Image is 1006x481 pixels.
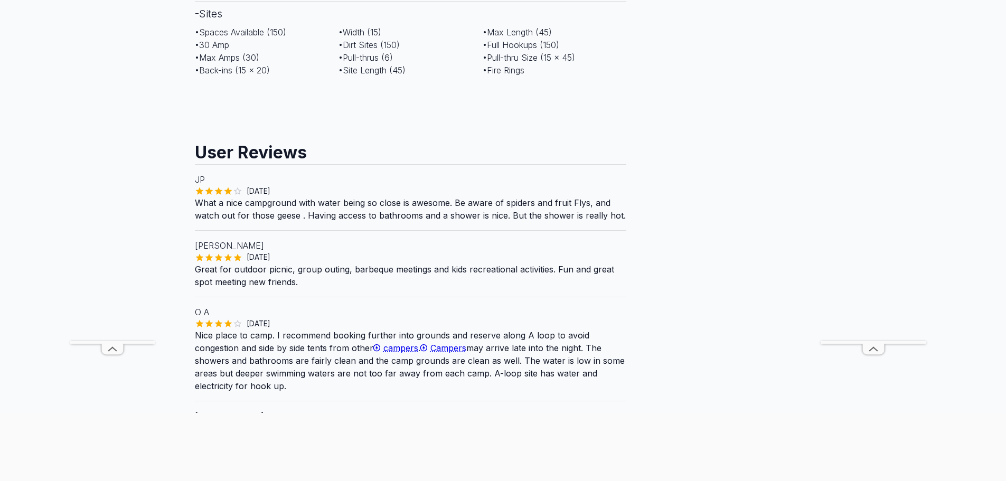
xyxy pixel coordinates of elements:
span: Campers [430,343,466,353]
span: campers [383,343,418,353]
span: • Back-ins (15 x 20) [195,65,270,76]
span: • 30 Amp [195,40,229,50]
span: [DATE] [242,252,275,262]
span: • Max Amps (30) [195,52,259,63]
span: • Full Hookups (150) [483,40,559,50]
iframe: Advertisement [70,24,155,341]
iframe: Advertisement [195,85,627,133]
p: [PERSON_NAME] [195,239,627,252]
span: [DATE] [242,186,275,196]
p: [PERSON_NAME] [195,410,627,422]
h3: - Sites [195,1,627,26]
span: • Spaces Available (150) [195,27,286,37]
span: • Pull-thru Size (15 x 45) [483,52,575,63]
span: • Dirt Sites (150) [339,40,400,50]
span: • Max Length (45) [483,27,552,37]
p: Great for outdoor picnic, group outing, barbeque meetings and kids recreational activities. Fun a... [195,263,627,288]
iframe: Advertisement [821,24,926,341]
p: O A [195,306,627,318]
p: JP [195,173,627,186]
span: • Pull-thrus (6) [339,52,393,63]
a: Campers [420,343,466,353]
span: • Width (15) [339,27,381,37]
h2: User Reviews [195,133,627,164]
span: [DATE] [242,318,275,329]
p: What a nice campground with water being so close is awesome. Be aware of spiders and fruit Flys, ... [195,196,627,222]
p: Nice place to camp. I recommend booking further into grounds and reserve along A loop to avoid co... [195,329,627,392]
span: • Site Length (45) [339,65,406,76]
span: • Fire Rings [483,65,524,76]
iframe: Advertisement [238,413,768,478]
a: campers [373,343,418,353]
